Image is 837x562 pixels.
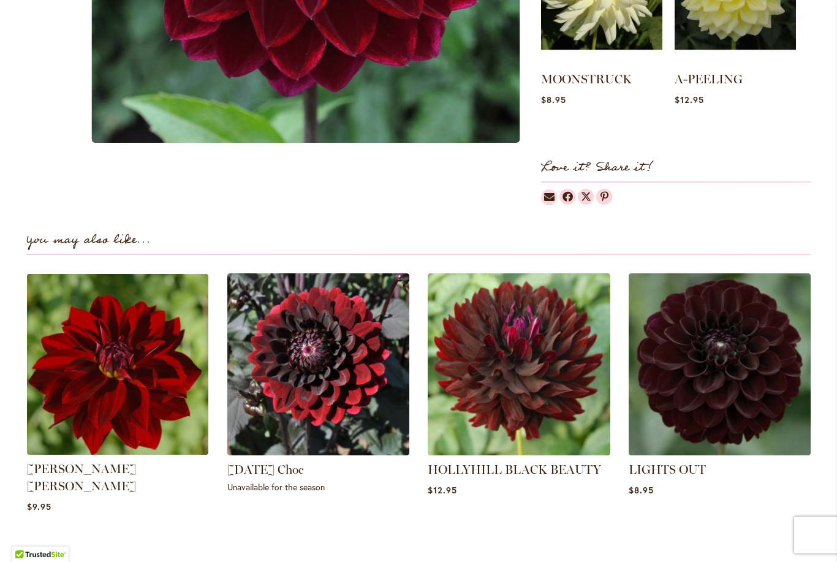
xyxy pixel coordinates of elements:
[675,94,704,105] span: $12.95
[428,446,610,458] a: HOLLYHILL BLACK BEAUTY
[596,189,612,205] a: Dahlias on Pinterest
[629,462,706,477] a: LIGHTS OUT
[227,273,410,456] img: Karma Choc
[428,462,601,477] a: HOLLYHILL BLACK BEAUTY
[541,94,566,105] span: $8.95
[428,484,457,496] span: $12.95
[629,446,811,458] a: LIGHTS OUT
[428,273,610,456] img: HOLLYHILL BLACK BEAUTY
[629,273,811,456] img: LIGHTS OUT
[675,72,743,86] a: A-PEELING
[629,484,654,496] span: $8.95
[26,230,151,250] strong: You may also like...
[578,189,594,205] a: Dahlias on Twitter
[27,446,208,457] a: DEBORA RENAE
[227,462,304,477] a: [DATE] Choc
[9,518,44,553] iframe: Launch Accessibility Center
[227,481,410,493] p: Unavailable for the season
[559,189,575,205] a: Dahlias on Facebook
[541,158,653,178] strong: Love it? Share it!
[27,501,51,512] span: $9.95
[227,446,410,458] a: Karma Choc
[27,461,136,493] a: [PERSON_NAME] [PERSON_NAME]
[23,269,213,459] img: DEBORA RENAE
[541,72,632,86] a: MOONSTRUCK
